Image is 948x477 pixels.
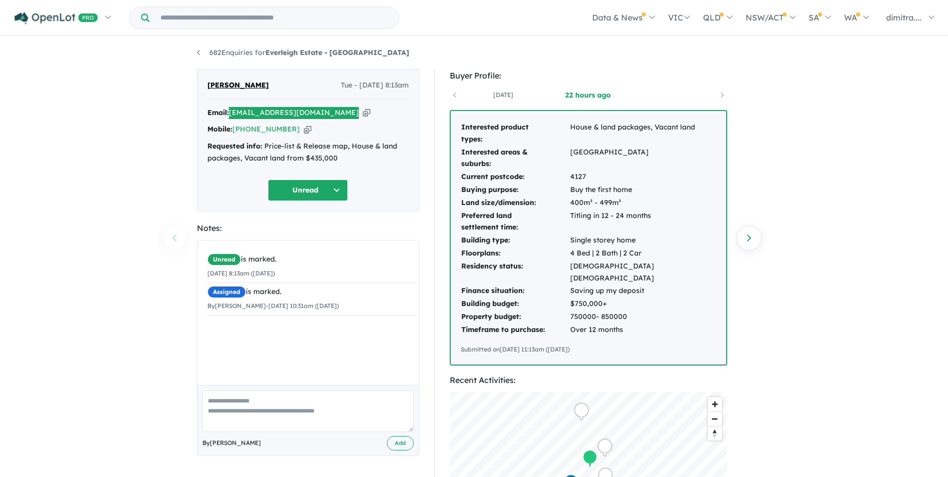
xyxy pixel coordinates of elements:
[387,436,414,450] button: Add
[197,48,409,57] a: 682Enquiries forEverleigh Estate - [GEOGRAPHIC_DATA]
[461,196,570,209] td: Land size/dimension:
[197,47,752,59] nav: breadcrumb
[461,209,570,234] td: Preferred land settlement time:
[265,48,409,57] strong: Everleigh Estate - [GEOGRAPHIC_DATA]
[461,323,570,336] td: Timeframe to purchase:
[450,69,727,82] div: Buyer Profile:
[197,221,419,235] div: Notes:
[202,438,261,448] span: By [PERSON_NAME]
[207,79,269,91] span: [PERSON_NAME]
[232,124,300,133] a: [PHONE_NUMBER]
[450,373,727,387] div: Recent Activities:
[461,183,570,196] td: Buying purpose:
[207,253,241,265] span: Unread
[708,397,722,411] button: Zoom in
[570,234,716,247] td: Single storey home
[570,284,716,297] td: Saving up my deposit
[363,107,370,118] button: Copy
[546,90,631,100] a: 22 hours ago
[461,234,570,247] td: Building type:
[207,140,409,164] div: Price-list & Release map, House & land packages, Vacant land from $435,000
[207,286,416,298] div: is marked.
[597,438,612,456] div: Map marker
[570,209,716,234] td: Titling in 12 - 24 months
[207,124,232,133] strong: Mobile:
[570,146,716,171] td: [GEOGRAPHIC_DATA]
[574,402,589,420] div: Map marker
[151,7,397,28] input: Try estate name, suburb, builder or developer
[708,426,722,440] button: Reset bearing to north
[207,286,246,298] span: Assigned
[886,12,922,22] span: dimitra....
[570,323,716,336] td: Over 12 months
[341,79,409,91] span: Tue - [DATE] 8:13am
[461,247,570,260] td: Floorplans:
[207,302,339,309] small: By [PERSON_NAME] - [DATE] 10:31am ([DATE])
[461,121,570,146] td: Interested product types:
[461,297,570,310] td: Building budget:
[570,297,716,310] td: $750,000+
[708,412,722,426] span: Zoom out
[570,310,716,323] td: 750000- 850000
[461,170,570,183] td: Current postcode:
[207,253,416,265] div: is marked.
[461,90,546,100] a: [DATE]
[582,449,597,467] div: Map marker
[570,260,716,285] td: [DEMOGRAPHIC_DATA] [DEMOGRAPHIC_DATA]
[304,124,311,134] button: Copy
[708,411,722,426] button: Zoom out
[570,183,716,196] td: Buy the first home
[461,284,570,297] td: Finance situation:
[461,260,570,285] td: Residency status:
[14,12,98,24] img: Openlot PRO Logo White
[268,179,348,201] button: Unread
[461,310,570,323] td: Property budget:
[570,247,716,260] td: 4 Bed | 2 Bath | 2 Car
[207,269,275,277] small: [DATE] 8:13am ([DATE])
[207,141,262,150] strong: Requested info:
[207,108,229,117] strong: Email:
[461,344,716,354] div: Submitted on [DATE] 11:13am ([DATE])
[570,170,716,183] td: 4127
[461,146,570,171] td: Interested areas & suburbs:
[570,121,716,146] td: House & land packages, Vacant land
[570,196,716,209] td: 400m² - 499m²
[229,108,359,117] a: [EMAIL_ADDRESS][DOMAIN_NAME]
